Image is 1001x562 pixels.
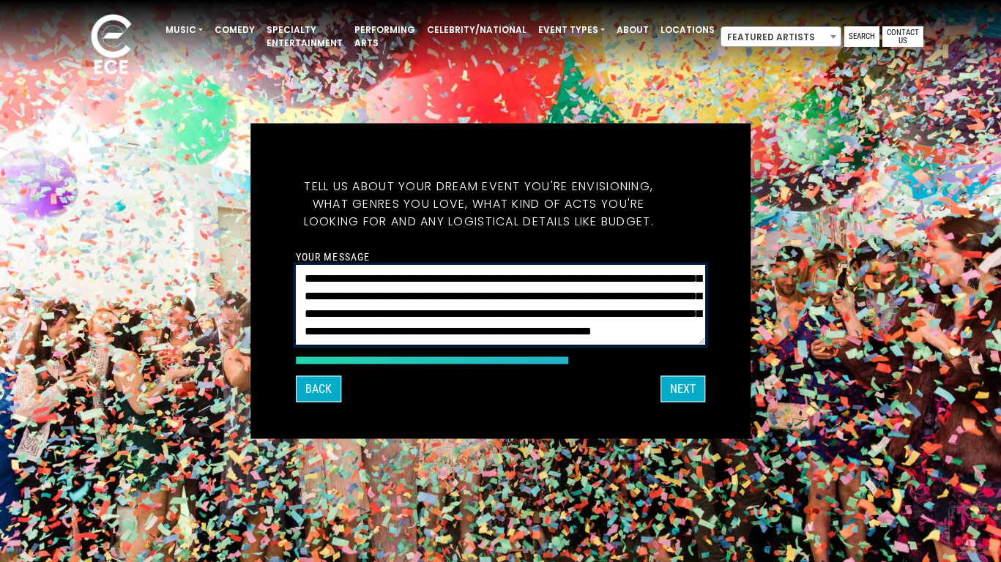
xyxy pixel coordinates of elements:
a: Search [844,26,879,47]
a: Contact Us [882,26,923,47]
span: Featured Artists [721,26,841,47]
label: Your message [296,250,370,263]
a: Event Types [532,18,611,42]
a: Music [160,18,209,42]
h5: Tell us about your dream event you're envisioning, what genres you love, what kind of acts you're... [296,160,662,248]
button: Next [660,376,705,402]
span: Featured Artists [721,27,841,48]
a: Performing Arts [349,18,421,56]
a: Comedy [209,18,261,42]
button: Back [296,376,341,402]
a: Celebrity/National [421,18,532,42]
a: About [611,18,655,42]
a: Locations [655,18,721,42]
img: ece_new_logo_whitev2-1.png [75,10,148,81]
a: Specialty Entertainment [261,18,349,56]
